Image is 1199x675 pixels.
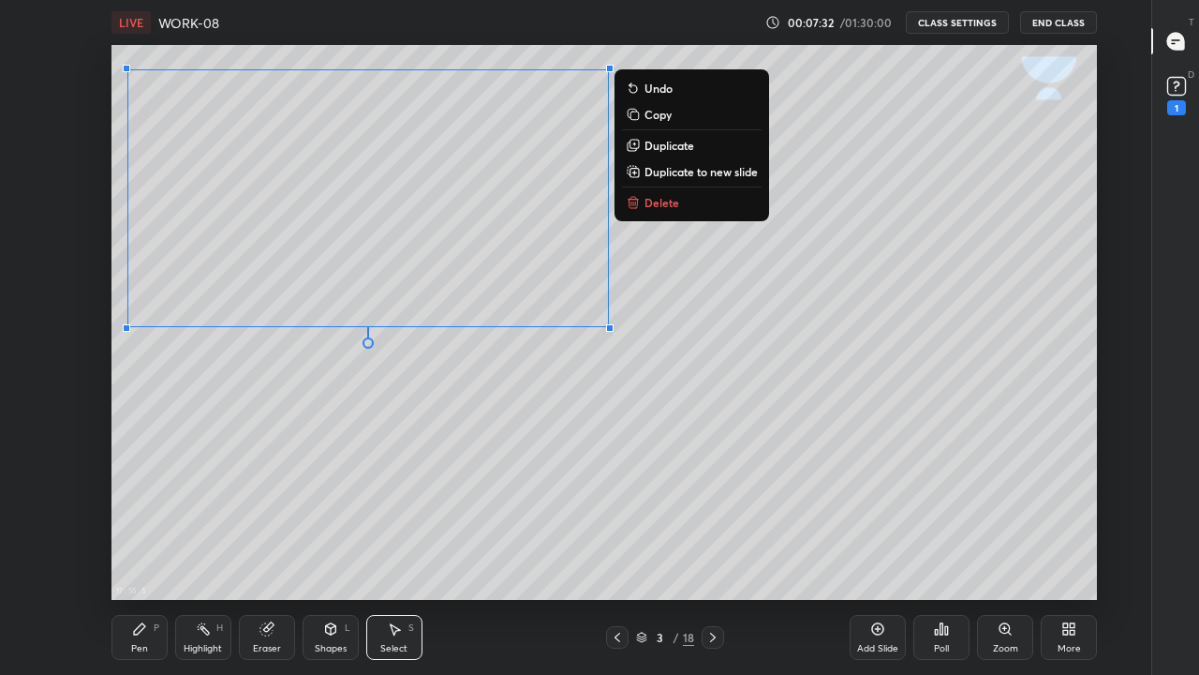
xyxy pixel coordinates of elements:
div: Zoom [993,644,1018,653]
p: Undo [644,81,673,96]
div: LIVE [111,11,151,34]
div: / [674,632,679,643]
div: Pen [131,644,148,653]
div: S [408,623,414,633]
div: P [154,623,159,633]
div: Highlight [184,644,222,653]
p: Delete [644,195,679,210]
div: L [345,623,350,633]
h4: WORK-08 [158,14,219,32]
p: Duplicate [644,138,694,153]
div: Add Slide [857,644,898,653]
button: CLASS SETTINGS [906,11,1009,34]
div: 18 [683,629,694,646]
button: Copy [622,103,762,126]
div: Poll [934,644,949,653]
p: Copy [644,107,672,122]
button: Duplicate [622,134,762,157]
div: More [1058,644,1081,653]
p: Duplicate to new slide [644,164,758,179]
p: D [1188,67,1194,82]
div: Select [380,644,407,653]
div: 1 [1167,100,1186,115]
div: H [216,623,223,633]
div: Shapes [315,644,347,653]
div: Eraser [253,644,281,653]
button: End Class [1020,11,1097,34]
button: Delete [622,191,762,214]
div: 3 [651,632,670,643]
button: Undo [622,77,762,99]
p: T [1189,15,1194,29]
button: Duplicate to new slide [622,160,762,183]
